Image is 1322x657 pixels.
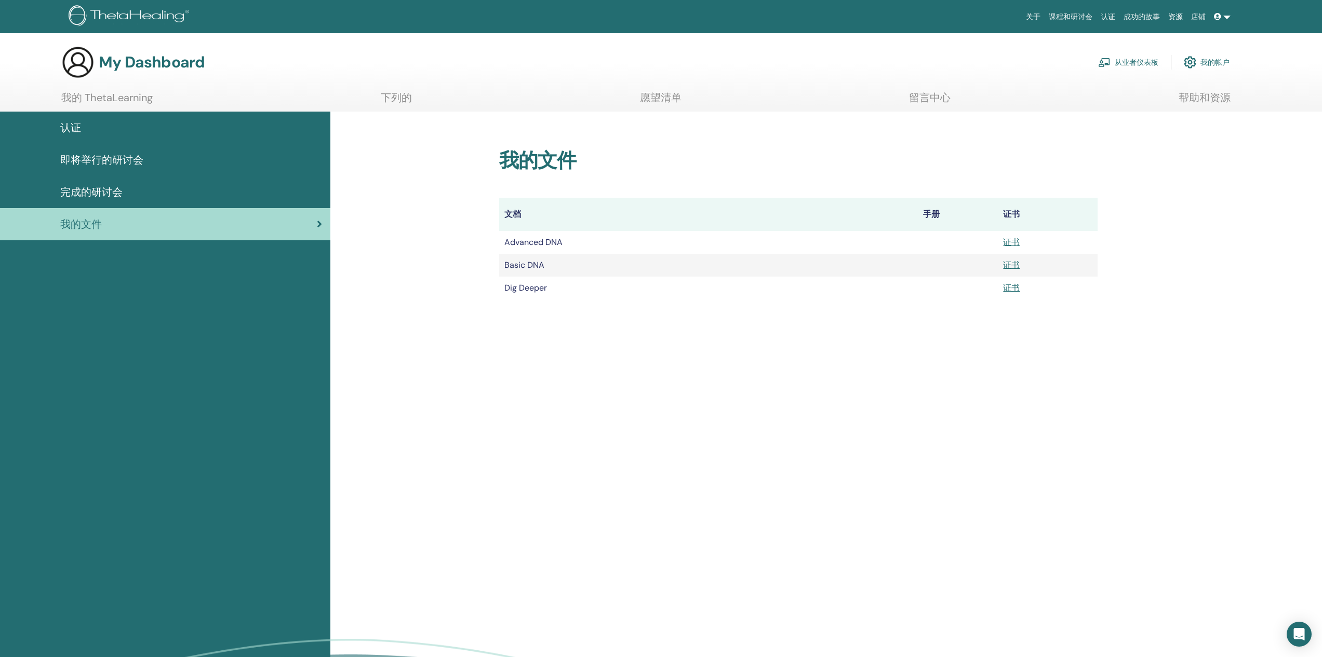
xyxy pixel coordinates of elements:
[499,198,918,231] th: 文档
[1003,282,1020,293] a: 证书
[998,198,1097,231] th: 证书
[381,91,412,112] a: 下列的
[1187,7,1210,26] a: 店铺
[99,53,205,72] h3: My Dashboard
[60,216,102,232] span: 我的文件
[640,91,682,112] a: 愿望清单
[61,46,95,79] img: generic-user-icon.jpg
[1119,7,1164,26] a: 成功的故事
[1179,91,1231,112] a: 帮助和资源
[1184,53,1196,71] img: cog.svg
[60,152,143,168] span: 即将举行的研讨会
[1003,237,1020,248] a: 证书
[1003,259,1020,270] a: 证书
[60,120,81,135] span: 认证
[918,198,998,231] th: 手册
[1098,58,1111,67] img: chalkboard-teacher.svg
[499,231,918,254] td: Advanced DNA
[1164,7,1187,26] a: 资源
[69,5,193,29] img: logo.png
[909,91,951,112] a: 留言中心
[1022,7,1045,26] a: 关于
[499,254,918,277] td: Basic DNA
[499,277,918,299] td: Dig Deeper
[1097,7,1119,26] a: 认证
[1098,51,1158,74] a: 从业者仪表板
[61,91,153,112] a: 我的 ThetaLearning
[1184,51,1230,74] a: 我的帐户
[1287,622,1312,647] div: Open Intercom Messenger
[1045,7,1097,26] a: 课程和研讨会
[60,184,123,200] span: 完成的研讨会
[499,149,1098,173] h2: 我的文件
